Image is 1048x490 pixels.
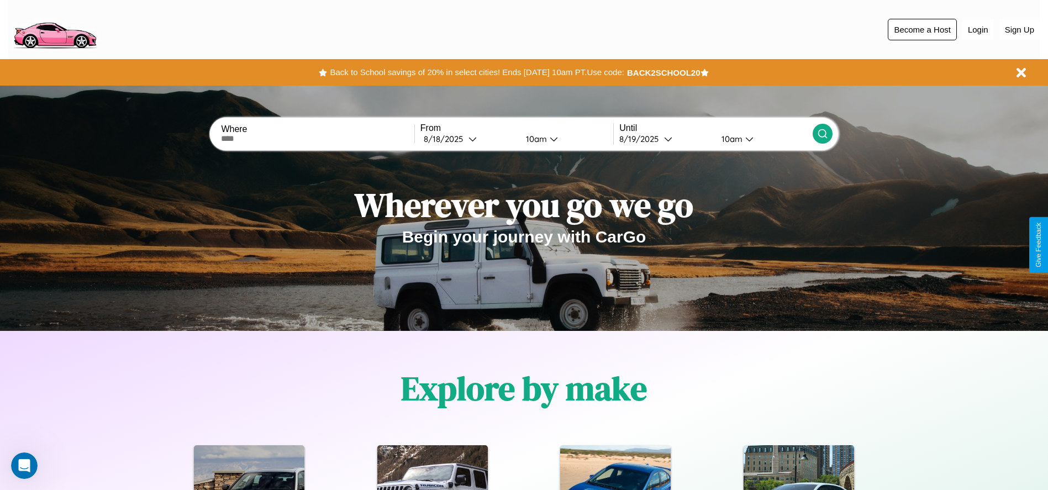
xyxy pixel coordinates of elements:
[420,133,517,145] button: 8/18/2025
[11,452,38,479] iframe: Intercom live chat
[221,124,414,134] label: Where
[716,134,745,144] div: 10am
[424,134,468,144] div: 8 / 18 / 2025
[619,134,664,144] div: 8 / 19 / 2025
[420,123,613,133] label: From
[962,19,994,40] button: Login
[888,19,957,40] button: Become a Host
[401,366,647,411] h1: Explore by make
[619,123,812,133] label: Until
[1035,223,1042,267] div: Give Feedback
[713,133,813,145] button: 10am
[627,68,701,77] b: BACK2SCHOOL20
[327,65,626,80] button: Back to School savings of 20% in select cities! Ends [DATE] 10am PT.Use code:
[517,133,614,145] button: 10am
[8,6,101,51] img: logo
[999,19,1040,40] button: Sign Up
[520,134,550,144] div: 10am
